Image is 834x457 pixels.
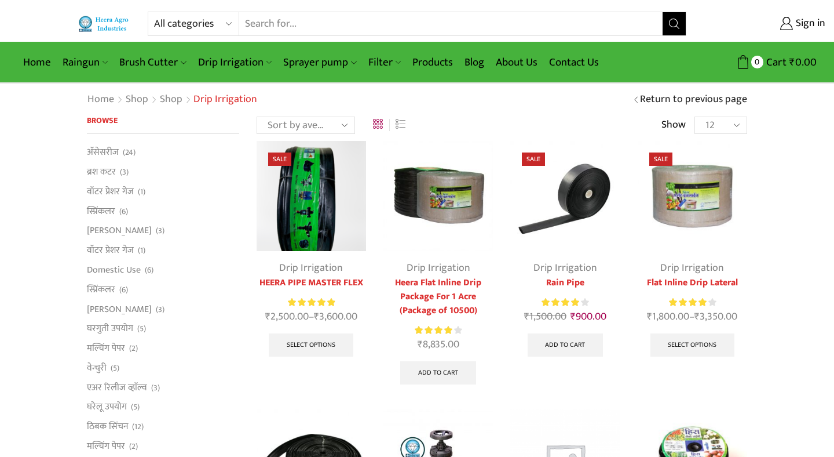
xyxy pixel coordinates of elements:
[383,276,493,318] a: Heera Flat Inline Drip Package For 1 Acre (Package of 10500)
[119,284,128,296] span: (6)
[647,308,652,325] span: ₹
[660,259,724,277] a: Drip Irrigation
[694,308,737,325] bdi: 3,350.00
[418,336,423,353] span: ₹
[638,309,747,325] span: –
[522,153,545,166] span: Sale
[87,114,118,127] span: Browse
[87,437,125,456] a: मल्चिंग पेपर
[524,308,566,325] bdi: 1,500.00
[638,276,747,290] a: Flat Inline Drip Lateral
[415,324,454,336] span: Rated out of 5
[570,308,606,325] bdi: 900.00
[239,12,663,35] input: Search for...
[87,299,152,319] a: [PERSON_NAME]
[510,141,620,251] img: Heera Rain Pipe
[663,12,686,35] button: Search button
[131,401,140,413] span: (5)
[151,382,160,394] span: (3)
[132,421,144,433] span: (12)
[17,49,57,76] a: Home
[120,166,129,178] span: (3)
[649,153,672,166] span: Sale
[114,49,192,76] a: Brush Cutter
[87,378,147,397] a: एअर रिलीज व्हाॅल्व
[129,343,138,354] span: (2)
[542,296,580,309] span: Rated out of 5
[87,92,257,107] nav: Breadcrumb
[570,308,576,325] span: ₹
[119,206,128,217] span: (6)
[159,92,183,107] a: Shop
[647,308,689,325] bdi: 1,800.00
[490,49,543,76] a: About Us
[528,333,603,357] a: Add to cart: “Rain Pipe”
[156,304,164,315] span: (3)
[415,324,462,336] div: Rated 4.21 out of 5
[192,49,277,76] a: Drip Irrigation
[314,308,319,325] span: ₹
[661,118,686,133] span: Show
[510,276,620,290] a: Rain Pipe
[400,361,476,385] a: Add to cart: “Heera Flat Inline Drip Package For 1 Acre (Package of 10500)”
[789,53,817,71] bdi: 0.00
[87,241,134,260] a: वॉटर प्रेशर गेज
[407,49,459,76] a: Products
[87,417,128,437] a: ठिबक सिंचन
[704,13,825,34] a: Sign in
[87,280,115,299] a: स्प्रिंकलर
[265,308,309,325] bdi: 2,500.00
[542,296,588,309] div: Rated 4.13 out of 5
[193,93,257,106] h1: Drip Irrigation
[138,245,145,256] span: (1)
[87,260,141,280] a: Domestic Use
[257,141,366,251] img: Heera Gold Krushi Pipe Black
[257,276,366,290] a: HEERA PIPE MASTER FLEX
[459,49,490,76] a: Blog
[87,221,152,241] a: [PERSON_NAME]
[87,146,119,162] a: अ‍ॅसेसरीज
[650,333,735,357] a: Select options for “Flat Inline Drip Lateral”
[87,358,107,378] a: वेन्चुरी
[87,182,134,201] a: वॉटर प्रेशर गेज
[87,397,127,417] a: घरेलू उपयोग
[638,141,747,251] img: Flat Inline Drip Lateral
[111,362,119,374] span: (5)
[669,296,707,309] span: Rated out of 5
[257,309,366,325] span: –
[277,49,362,76] a: Sprayer pump
[87,92,115,107] a: Home
[383,141,493,251] img: Flat Inline
[125,92,149,107] a: Shop
[269,333,353,357] a: Select options for “HEERA PIPE MASTER FLEX”
[543,49,605,76] a: Contact Us
[640,92,747,107] a: Return to previous page
[137,323,146,335] span: (5)
[57,49,114,76] a: Raingun
[145,264,153,276] span: (6)
[265,308,270,325] span: ₹
[257,117,355,134] select: Shop order
[288,296,335,309] div: Rated 5.00 out of 5
[363,49,407,76] a: Filter
[533,259,597,277] a: Drip Irrigation
[407,259,470,277] a: Drip Irrigation
[87,201,115,221] a: स्प्रिंकलर
[314,308,357,325] bdi: 3,600.00
[87,339,125,358] a: मल्चिंग पेपर
[418,336,459,353] bdi: 8,835.00
[694,308,700,325] span: ₹
[123,147,136,158] span: (24)
[156,225,164,237] span: (3)
[279,259,343,277] a: Drip Irrigation
[87,319,133,339] a: घरगुती उपयोग
[524,308,529,325] span: ₹
[789,53,795,71] span: ₹
[138,186,145,198] span: (1)
[763,55,787,70] span: Cart
[751,56,763,68] span: 0
[87,162,116,182] a: ब्रश कटर
[669,296,716,309] div: Rated 4.00 out of 5
[129,441,138,452] span: (2)
[698,52,817,73] a: 0 Cart ₹0.00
